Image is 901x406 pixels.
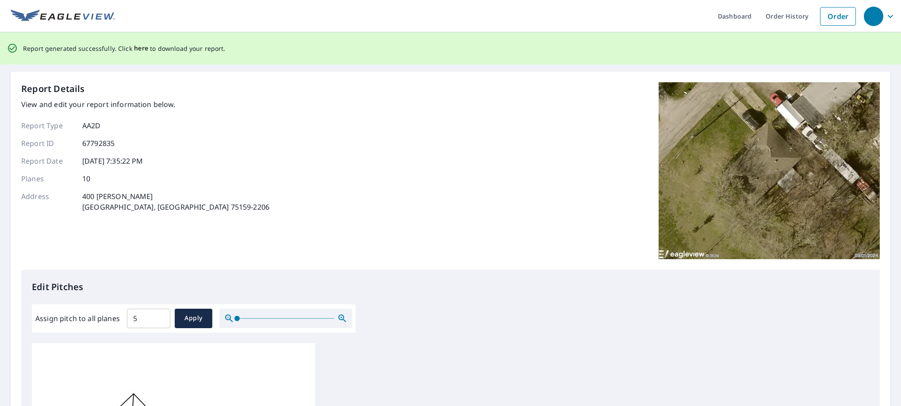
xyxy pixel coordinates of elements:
[820,7,856,26] a: Order
[134,43,149,54] button: here
[82,191,269,212] p: 400 [PERSON_NAME] [GEOGRAPHIC_DATA], [GEOGRAPHIC_DATA] 75159-2206
[82,156,143,166] p: [DATE] 7:35:22 PM
[11,10,115,23] img: EV Logo
[32,280,869,294] p: Edit Pitches
[35,313,120,324] label: Assign pitch to all planes
[127,306,170,331] input: 00.0
[21,99,269,110] p: View and edit your report information below.
[175,309,212,328] button: Apply
[21,191,74,212] p: Address
[21,173,74,184] p: Planes
[82,138,115,149] p: 67792835
[21,120,74,131] p: Report Type
[21,138,74,149] p: Report ID
[182,313,205,324] span: Apply
[23,43,226,54] p: Report generated successfully. Click to download your report.
[82,173,90,184] p: 10
[82,120,101,131] p: AA2D
[21,156,74,166] p: Report Date
[659,82,880,259] img: Top image
[21,82,85,96] p: Report Details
